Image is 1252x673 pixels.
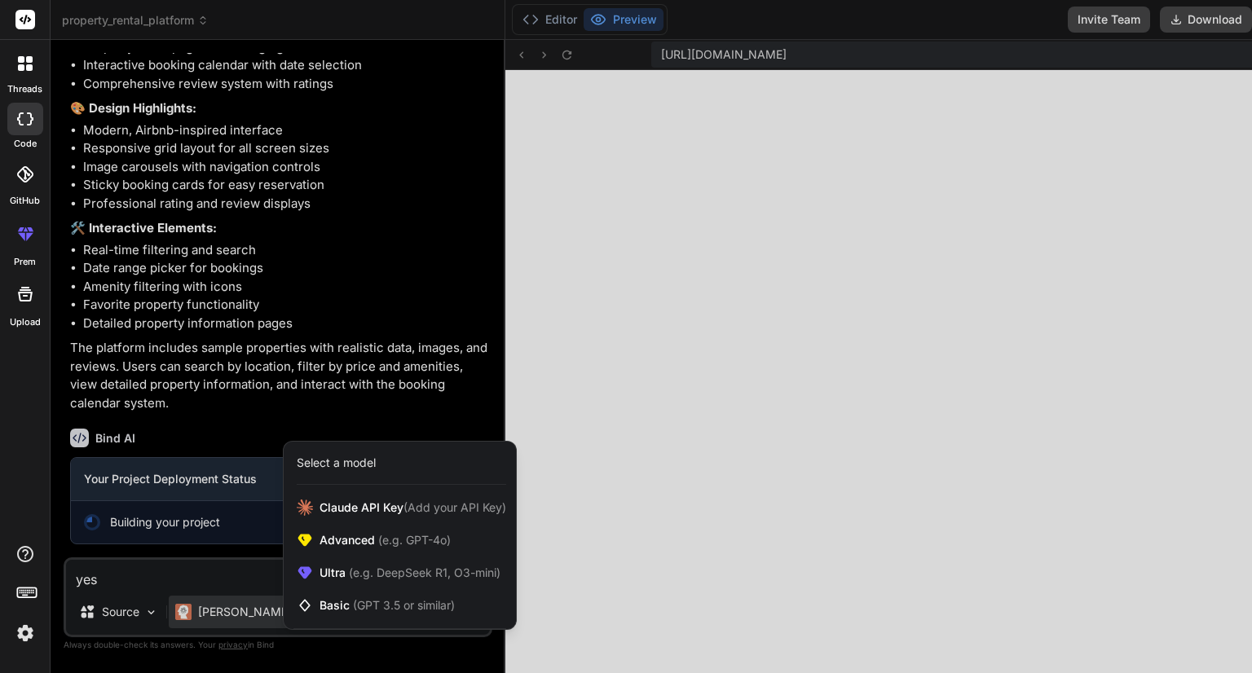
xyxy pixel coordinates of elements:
label: code [14,137,37,151]
label: threads [7,82,42,96]
label: prem [14,255,36,269]
label: Upload [10,315,41,329]
span: Advanced [320,532,451,548]
span: (Add your API Key) [403,500,506,514]
span: Basic [320,597,455,614]
span: (e.g. GPT-4o) [375,533,451,547]
span: Claude API Key [320,499,506,516]
img: settings [11,619,39,647]
span: (e.g. DeepSeek R1, O3-mini) [346,565,500,579]
label: GitHub [10,194,40,208]
div: Select a model [297,455,376,471]
span: (GPT 3.5 or similar) [353,598,455,612]
span: Ultra [320,565,500,581]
